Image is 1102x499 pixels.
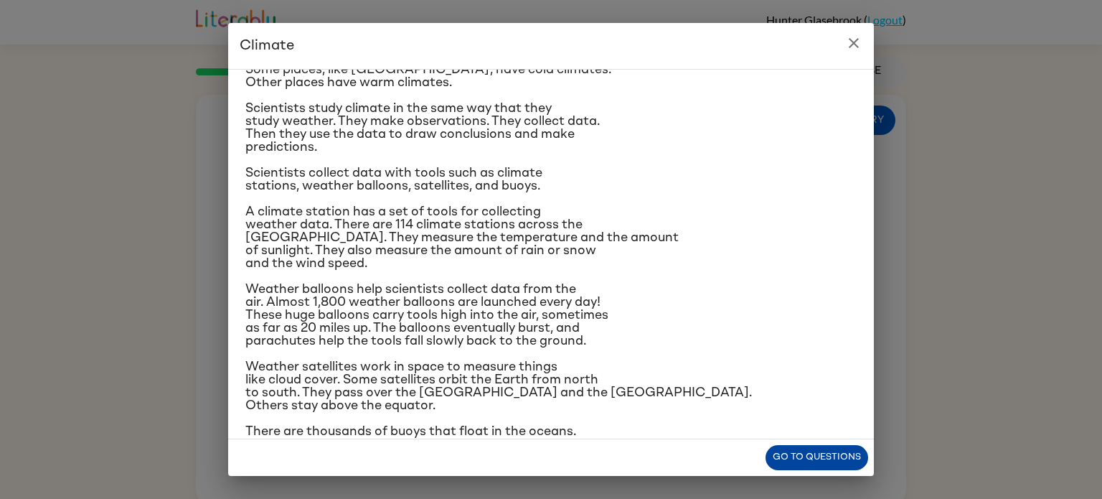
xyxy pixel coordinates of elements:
span: Weather balloons help scientists collect data from the air. Almost 1,800 weather balloons are lau... [245,283,608,348]
button: close [839,29,868,57]
span: Weather satellites work in space to measure things like cloud cover. Some satellites orbit the Ea... [245,360,752,412]
span: There are thousands of buoys that float in the oceans. The buoys measure the temperature of the w... [245,425,607,464]
span: Scientists study climate in the same way that they study weather. They make observations. They co... [245,102,600,154]
span: Some places, like [GEOGRAPHIC_DATA], have cold climates. Other places have warm climates. [245,63,611,89]
span: Scientists collect data with tools such as climate stations, weather balloons, satellites, and bu... [245,167,542,192]
h2: Climate [228,23,874,69]
button: Go to questions [766,445,868,470]
span: A climate station has a set of tools for collecting weather data. There are 114 climate stations ... [245,205,679,270]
